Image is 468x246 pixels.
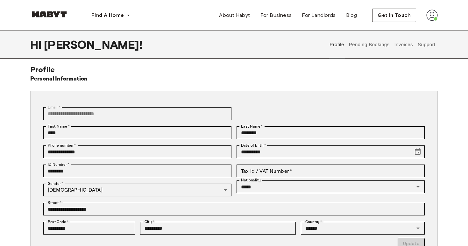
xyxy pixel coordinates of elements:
span: Profile [30,65,55,74]
label: Nationality [241,178,261,183]
label: Phone number [48,143,76,148]
span: Find A Home [91,11,124,19]
span: For Landlords [302,11,336,19]
a: Blog [341,9,362,22]
label: Date of birth [241,143,266,148]
div: You can't change your email address at the moment. Please reach out to customer support in case y... [43,107,231,120]
label: Last Name [241,123,263,129]
span: Hi [30,38,44,51]
div: [DEMOGRAPHIC_DATA] [43,184,231,196]
button: Open [414,182,422,191]
label: Gender [48,181,63,186]
img: avatar [426,10,438,21]
span: For Business [260,11,292,19]
div: user profile tabs [327,31,438,59]
span: About Habyt [219,11,250,19]
label: Post Code [48,219,69,225]
button: Invoices [394,31,414,59]
label: ID Number [48,162,69,167]
h6: Personal Information [30,74,88,83]
label: Email [48,104,60,110]
img: Habyt [30,11,68,18]
button: Profile [329,31,345,59]
a: About Habyt [214,9,255,22]
button: Support [417,31,436,59]
label: City [145,219,154,225]
span: Get in Touch [378,11,411,19]
a: For Business [255,9,297,22]
label: First Name [48,123,70,129]
button: Get in Touch [372,9,416,22]
button: Choose date, selected date is Sep 27, 1998 [411,145,424,158]
label: Street [48,200,61,206]
label: Country [305,219,322,225]
button: Pending Bookings [348,31,390,59]
span: Blog [346,11,357,19]
a: For Landlords [297,9,341,22]
button: Open [414,224,422,233]
button: Find A Home [86,9,135,22]
span: [PERSON_NAME] ! [44,38,142,51]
